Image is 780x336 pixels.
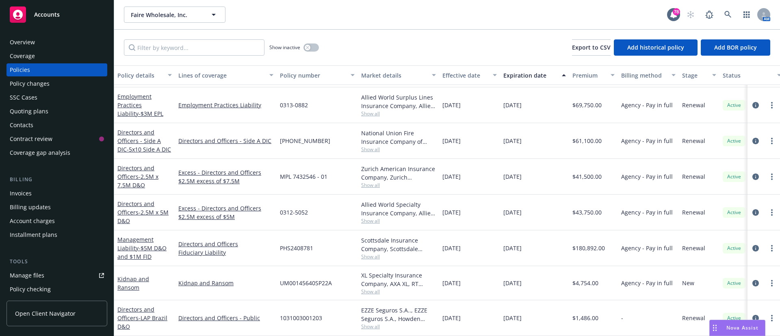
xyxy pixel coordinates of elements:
[6,215,107,228] a: Account charges
[751,278,760,288] a: circleInformation
[124,39,264,56] input: Filter by keyword...
[361,288,436,295] span: Show all
[710,320,720,336] div: Drag to move
[6,91,107,104] a: SSC Cases
[117,236,167,260] a: Management Liability
[673,8,680,15] div: 78
[723,71,772,80] div: Status
[726,324,758,331] span: Nova Assist
[679,65,719,85] button: Stage
[10,269,44,282] div: Manage files
[117,275,149,291] a: Kidnap and Ransom
[361,129,436,146] div: National Union Fire Insurance Company of [GEOGRAPHIC_DATA], [GEOGRAPHIC_DATA], AIG
[442,172,461,181] span: [DATE]
[682,314,705,322] span: Renewal
[442,71,488,80] div: Effective date
[178,314,273,322] a: Directors and Officers - Public
[10,132,52,145] div: Contract review
[280,172,327,181] span: MPL 7432546 - 01
[117,208,169,225] span: - 2.5M x 5M D&O
[361,271,436,288] div: XL Specialty Insurance Company, AXA XL, RT Specialty Insurance Services, LLC (RSG Specialty, LLC)
[10,119,33,132] div: Contacts
[6,36,107,49] a: Overview
[178,137,273,145] a: Directors and Officers - Side A DIC
[6,187,107,200] a: Invoices
[6,269,107,282] a: Manage files
[751,243,760,253] a: circleInformation
[767,313,777,323] a: more
[10,228,57,241] div: Installment plans
[726,314,742,322] span: Active
[751,313,760,323] a: circleInformation
[572,39,611,56] button: Export to CSV
[117,173,158,189] span: - 2.5M x 7.5M D&O
[131,11,201,19] span: Faire Wholesale, Inc.
[280,244,313,252] span: PHS2408781
[726,137,742,145] span: Active
[503,71,557,80] div: Expiration date
[6,258,107,266] div: Tools
[10,50,35,63] div: Coverage
[6,283,107,296] a: Policy checking
[614,39,698,56] button: Add historical policy
[442,137,461,145] span: [DATE]
[682,208,705,217] span: Renewal
[442,314,461,322] span: [DATE]
[6,119,107,132] a: Contacts
[503,172,522,181] span: [DATE]
[361,236,436,253] div: Scottsdale Insurance Company, Scottsdale Insurance Company (Nationwide), RT Specialty Insurance S...
[361,253,436,260] span: Show all
[6,132,107,145] a: Contract review
[361,110,436,117] span: Show all
[280,101,308,109] span: 0313-0882
[621,101,673,109] span: Agency - Pay in full
[621,314,623,322] span: -
[720,7,736,23] a: Search
[10,146,70,159] div: Coverage gap analysis
[361,306,436,323] div: EZZE Seguros S.A.., EZZE Seguros S.A., Howden Broking Group
[726,102,742,109] span: Active
[621,208,673,217] span: Agency - Pay in full
[175,65,277,85] button: Lines of coverage
[277,65,358,85] button: Policy number
[361,323,436,330] span: Show all
[139,110,163,117] span: - $3M EPL
[10,36,35,49] div: Overview
[10,201,51,214] div: Billing updates
[361,182,436,189] span: Show all
[572,314,598,322] span: $1,486.00
[10,283,51,296] div: Policy checking
[572,101,602,109] span: $69,750.00
[572,71,606,80] div: Premium
[682,101,705,109] span: Renewal
[627,43,684,51] span: Add historical policy
[10,215,55,228] div: Account charges
[709,320,765,336] button: Nova Assist
[714,43,757,51] span: Add BOR policy
[280,137,330,145] span: [PHONE_NUMBER]
[10,77,50,90] div: Policy changes
[127,145,171,153] span: - 5x10 Side A DIC
[117,306,167,330] a: Directors and Officers
[10,187,32,200] div: Invoices
[117,244,167,260] span: - $5M D&O and $1M FID
[726,280,742,287] span: Active
[751,100,760,110] a: circleInformation
[178,279,273,287] a: Kidnap and Ransom
[361,146,436,153] span: Show all
[767,208,777,217] a: more
[117,164,158,189] a: Directors and Officers
[503,314,522,322] span: [DATE]
[621,137,673,145] span: Agency - Pay in full
[572,279,598,287] span: $4,754.00
[503,244,522,252] span: [DATE]
[767,243,777,253] a: more
[361,71,427,80] div: Market details
[15,309,76,318] span: Open Client Navigator
[6,77,107,90] a: Policy changes
[572,244,605,252] span: $180,892.00
[701,7,717,23] a: Report a Bug
[361,165,436,182] div: Zurich American Insurance Company, Zurich Insurance Group
[503,101,522,109] span: [DATE]
[178,71,264,80] div: Lines of coverage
